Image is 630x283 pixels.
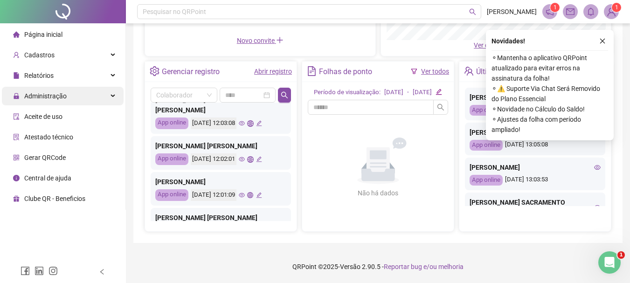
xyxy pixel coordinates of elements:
div: [PERSON_NAME] [PERSON_NAME] [155,141,286,151]
div: App online [155,153,188,165]
span: solution [13,134,20,140]
span: Novidades ! [492,36,525,46]
div: [PERSON_NAME] [470,127,601,138]
span: home [13,31,20,38]
div: [DATE] 12:02:01 [191,153,236,165]
span: search [437,104,444,111]
span: Relatórios [24,72,54,79]
span: edit [436,89,442,95]
span: eye [239,156,245,162]
div: [PERSON_NAME] Sacramento [PERSON_NAME] [155,95,286,115]
span: Clube QR - Beneficios [24,195,85,202]
span: ⚬ Novidade no Cálculo do Saldo! [492,104,608,114]
div: [PERSON_NAME] SACRAMENTO [PERSON_NAME] [470,197,601,218]
div: [DATE] [384,88,403,97]
div: App online [470,105,503,116]
span: global [247,120,253,126]
span: Cadastros [24,51,55,59]
span: global [247,192,253,198]
a: Ver todos [421,68,449,75]
span: Ver detalhes [474,41,510,49]
div: Não há dados [335,188,421,198]
span: bell [587,7,595,16]
a: Ver detalhes down [474,41,518,49]
img: 88152 [604,5,618,19]
span: filter [411,68,417,75]
span: eye [239,192,245,198]
span: ⚬ Mantenha o aplicativo QRPoint atualizado para evitar erros na assinatura da folha! [492,53,608,83]
span: file-text [307,66,317,76]
div: [PERSON_NAME] [470,162,601,173]
span: Administração [24,92,67,100]
span: edit [256,120,262,126]
span: audit [13,113,20,120]
span: info-circle [13,175,20,181]
div: - [407,88,409,97]
iframe: Intercom live chat [598,251,621,274]
span: left [99,269,105,275]
span: lock [13,93,20,99]
span: Gerar QRCode [24,154,66,161]
span: edit [256,192,262,198]
div: Últimos registros sincronizados [476,64,580,80]
div: [PERSON_NAME] [PERSON_NAME] [155,213,286,223]
sup: 1 [550,3,560,12]
span: ⚬ ⚠️ Suporte Via Chat Será Removido do Plano Essencial [492,83,608,104]
div: App online [155,189,188,201]
div: [PERSON_NAME] [470,92,601,103]
div: [DATE] [413,88,432,97]
div: [DATE] 13:11:12 [470,105,601,116]
span: eye [594,204,601,211]
span: user-add [13,52,20,58]
span: Aceite de uso [24,113,62,120]
span: eye [594,164,601,171]
sup: Atualize o seu contato no menu Meus Dados [612,3,621,12]
span: 1 [554,4,557,11]
div: Gerenciar registro [162,64,220,80]
span: setting [150,66,159,76]
span: plus [276,36,284,44]
div: Folhas de ponto [319,64,372,80]
span: mail [566,7,575,16]
span: Versão [340,263,360,270]
span: facebook [21,266,30,276]
span: team [464,66,474,76]
a: Abrir registro [254,68,292,75]
span: global [247,156,253,162]
span: instagram [48,266,58,276]
div: [DATE] 13:05:08 [470,140,601,151]
span: close [599,38,606,44]
span: Página inicial [24,31,62,38]
div: [DATE] 13:03:53 [470,175,601,186]
span: Reportar bug e/ou melhoria [384,263,464,270]
span: ⚬ Ajustes da folha com período ampliado! [492,114,608,135]
span: file [13,72,20,79]
div: [DATE] 12:03:08 [191,117,236,129]
div: [DATE] 12:01:09 [191,189,236,201]
span: Central de ajuda [24,174,71,182]
div: App online [155,117,188,129]
span: Novo convite [237,37,284,44]
div: [PERSON_NAME] [155,177,286,187]
span: search [281,91,288,99]
span: linkedin [35,266,44,276]
div: Período de visualização: [314,88,381,97]
span: [PERSON_NAME] [487,7,537,17]
span: gift [13,195,20,202]
div: App online [470,140,503,151]
span: Atestado técnico [24,133,73,141]
span: qrcode [13,154,20,161]
span: 1 [615,4,618,11]
span: eye [239,120,245,126]
span: notification [546,7,554,16]
span: edit [256,156,262,162]
span: 1 [617,251,625,259]
div: App online [470,175,503,186]
footer: QRPoint © 2025 - 2.90.5 - [126,250,630,283]
span: search [469,8,476,15]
